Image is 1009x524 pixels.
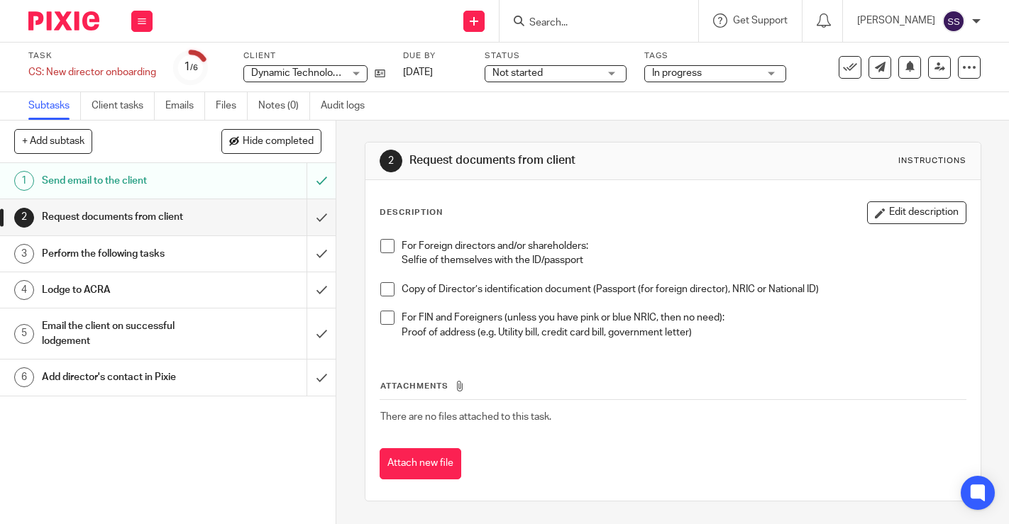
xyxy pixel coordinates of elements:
p: Copy of Director’s identification document (Passport (for foreign director), NRIC or National ID) [402,282,966,296]
span: Not started [492,68,543,78]
span: In progress [652,68,702,78]
p: For Foreign directors and/or shareholders: [402,239,966,253]
label: Status [485,50,627,62]
h1: Perform the following tasks [42,243,209,264]
img: Pixie [28,11,99,30]
img: svg%3E [942,10,965,33]
div: 1 [184,59,198,75]
h1: Request documents from client [409,153,703,168]
button: Attach new file [380,448,461,480]
a: Notes (0) [258,92,310,120]
label: Task [28,50,156,62]
input: Search [528,17,656,30]
button: Hide completed [221,129,321,153]
p: Proof of address (e.g. Utility bill, credit card bill, government letter) [402,325,966,340]
label: Tags [644,50,786,62]
span: Attachments [380,382,448,390]
div: 6 [14,367,34,387]
p: For FIN and Foreigners (unless you have pink or blue NRIC, then no need): [402,311,966,325]
span: Get Support [733,16,788,26]
div: CS: New director onboarding [28,65,156,79]
div: 1 [14,171,34,191]
h1: Email the client on successful lodgement [42,316,209,352]
label: Due by [403,50,467,62]
div: Instructions [898,155,966,167]
div: 2 [14,208,34,228]
span: Dynamic Technology Solutions Pte Ltd (Shelf Co) [251,68,468,78]
span: Hide completed [243,136,314,147]
p: Selfie of themselves with the ID/passport [402,253,966,267]
h1: Add director's contact in Pixie [42,367,209,388]
button: Edit description [867,201,966,224]
a: Client tasks [92,92,155,120]
h1: Lodge to ACRA [42,279,209,301]
p: [PERSON_NAME] [857,13,935,28]
div: 5 [14,324,34,344]
p: Description [380,207,443,218]
div: 4 [14,280,34,300]
a: Files [216,92,248,120]
button: + Add subtask [14,129,92,153]
small: /6 [190,64,198,72]
a: Audit logs [321,92,375,120]
span: [DATE] [403,67,433,77]
label: Client [243,50,385,62]
a: Subtasks [28,92,81,120]
span: There are no files attached to this task. [380,412,551,422]
div: 2 [380,150,402,172]
a: Emails [165,92,205,120]
h1: Request documents from client [42,206,209,228]
div: 3 [14,244,34,264]
h1: Send email to the client [42,170,209,191]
